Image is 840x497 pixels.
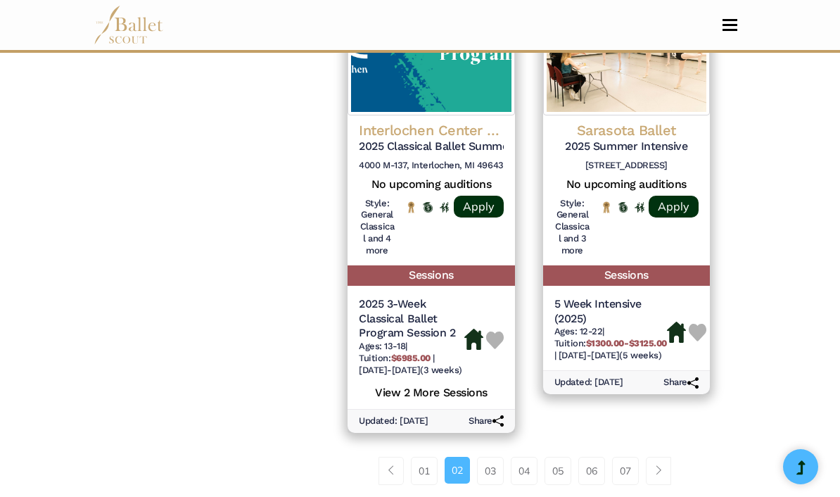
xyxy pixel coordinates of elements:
h6: Style: General Classical and 4 more [359,198,395,258]
span: Ages: 12-22 [554,326,603,336]
img: Housing Available [464,329,483,350]
h5: Sessions [543,265,710,286]
h6: Style: General Classical and 3 more [554,198,590,258]
h5: Sessions [348,265,514,286]
a: Apply [454,196,504,218]
a: 03 [477,457,504,485]
h5: No upcoming auditions [554,177,699,192]
h5: 2025 Classical Ballet Summer Program Grades 9-12 [359,139,503,154]
img: National [602,201,611,213]
h5: 2025 Summer Intensive [554,139,699,154]
a: 07 [612,457,639,485]
h6: | | [359,341,464,377]
nav: Page navigation example [378,457,679,485]
a: 02 [445,457,470,484]
a: Apply [649,196,699,218]
h5: View 2 More Sessions [359,382,503,401]
a: 04 [511,457,537,485]
h5: 5 Week Intensive (2025) [554,297,667,327]
span: Ages: 13-18 [359,341,405,351]
img: Heart [486,332,504,349]
h6: | | [554,326,667,362]
h4: Interlochen Center for the Arts [359,121,503,139]
img: In Person [635,202,644,212]
a: 06 [578,457,605,485]
img: National [407,201,416,213]
b: $1300.00-$3125.00 [586,338,667,348]
button: Toggle navigation [713,18,746,32]
h6: Updated: [DATE] [359,415,428,427]
span: [DATE]-[DATE] (5 weeks) [559,350,661,360]
img: Offers Scholarship [618,202,628,213]
h6: Share [663,377,699,389]
img: Housing Available [667,322,686,343]
h6: [STREET_ADDRESS] [554,160,699,172]
h6: 4000 M-137, Interlochen, MI 49643 [359,160,503,172]
span: [DATE]-[DATE] (3 weeks) [359,365,462,375]
h6: Share [469,415,504,427]
b: $6985.00 [391,353,431,363]
span: Tuition: [554,338,667,348]
h6: Updated: [DATE] [554,377,623,389]
img: Heart [689,324,706,341]
img: In Person [440,202,450,212]
a: 05 [545,457,571,485]
h5: 2025 3-Week Classical Ballet Program Session 2 [359,297,464,341]
span: Tuition: [359,353,433,363]
h5: No upcoming auditions [359,177,503,192]
h4: Sarasota Ballet [554,121,699,139]
a: 01 [411,457,438,485]
img: Offers Scholarship [423,202,433,213]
